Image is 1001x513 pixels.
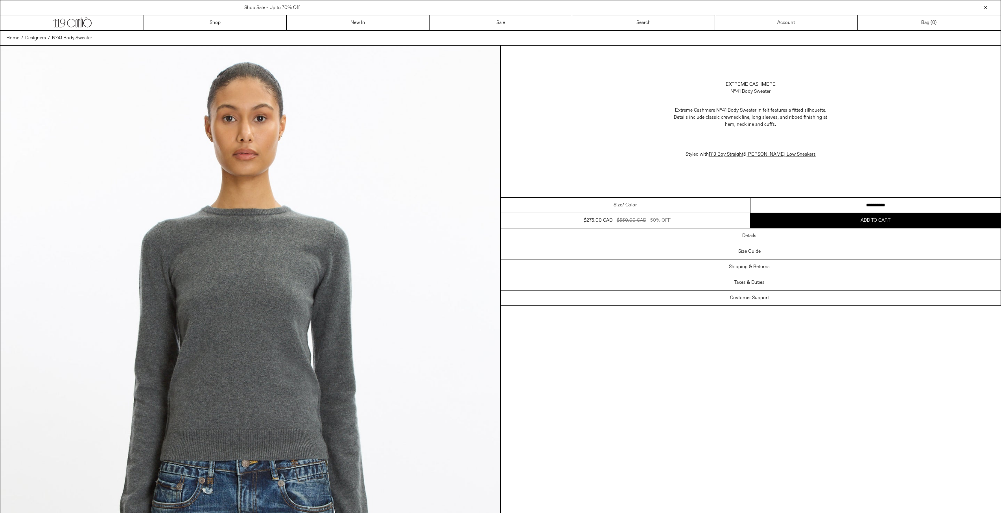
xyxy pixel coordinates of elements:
[742,233,756,239] h3: Details
[726,81,776,88] a: Extreme Cashmere
[738,249,761,254] h3: Size Guide
[617,217,646,224] div: $550.00 CAD
[747,151,813,158] a: [PERSON_NAME] Low Sneaker
[734,280,765,285] h3: Taxes & Duties
[25,35,46,41] span: Designers
[650,217,671,224] div: 50% OFF
[715,15,858,30] a: Account
[709,151,743,158] a: R13 Boy Straight
[686,151,816,158] span: Styled with &
[430,15,572,30] a: Sale
[730,88,771,95] div: N°41 Body Sweater
[244,5,300,11] a: Shop Sale - Up to 70% Off
[25,35,46,42] a: Designers
[861,217,890,224] span: Add to cart
[287,15,430,30] a: New In
[21,35,23,42] span: /
[858,15,1001,30] a: Bag ()
[729,264,770,270] h3: Shipping & Returns
[674,107,827,128] span: Extreme Cashmere N°41 Body Sweater in felt features a fitted silhouette. Details include classic ...
[52,35,92,42] a: N°41 Body Sweater
[6,35,19,41] span: Home
[6,35,19,42] a: Home
[932,20,935,26] span: 0
[750,213,1001,228] button: Add to cart
[572,15,715,30] a: Search
[614,202,622,209] span: Size
[747,151,816,158] span: s
[622,202,637,209] span: / Color
[730,295,769,301] h3: Customer Support
[52,35,92,41] span: N°41 Body Sweater
[932,19,936,26] span: )
[584,217,612,224] div: $275.00 CAD
[144,15,287,30] a: Shop
[48,35,50,42] span: /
